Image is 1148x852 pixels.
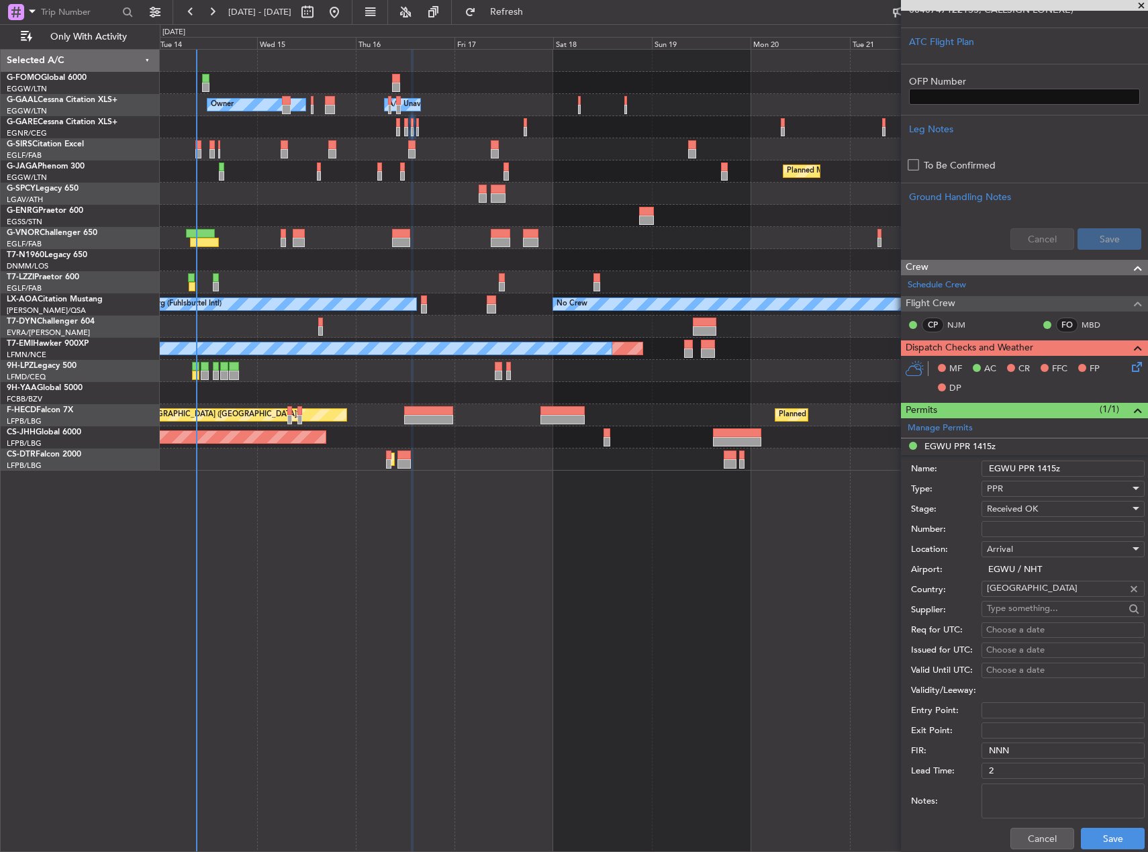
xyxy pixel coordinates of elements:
[986,624,1140,637] div: Choose a date
[7,185,79,193] a: G-SPCYLegacy 650
[7,362,77,370] a: 9H-LPZLegacy 500
[7,162,85,171] a: G-JAGAPhenom 300
[908,279,966,292] a: Schedule Crew
[1081,828,1145,849] button: Save
[779,405,990,425] div: Planned Maint [GEOGRAPHIC_DATA] ([GEOGRAPHIC_DATA])
[7,118,38,126] span: G-GARE
[7,150,42,160] a: EGLF/FAB
[7,140,84,148] a: G-SIRSCitation Excel
[1018,363,1030,376] span: CR
[1100,402,1119,416] span: (1/1)
[986,664,1140,677] div: Choose a date
[911,503,982,516] label: Stage:
[911,624,982,637] label: Req for UTC:
[7,217,42,227] a: EGSS/STN
[7,229,40,237] span: G-VNOR
[557,294,587,314] div: No Crew
[7,438,42,448] a: LFPB/LBG
[7,84,47,94] a: EGGW/LTN
[162,27,185,38] div: [DATE]
[7,350,46,360] a: LFMN/NCE
[922,318,944,332] div: CP
[7,305,86,316] a: [PERSON_NAME]/QSA
[7,106,47,116] a: EGGW/LTN
[911,684,982,698] label: Validity/Leeway:
[911,523,982,536] label: Number:
[909,75,1140,89] label: OFP Number
[7,229,97,237] a: G-VNORChallenger 650
[7,273,79,281] a: T7-LZZIPraetor 600
[7,273,34,281] span: T7-LZZI
[906,260,928,275] span: Crew
[7,74,41,82] span: G-FOMO
[7,318,37,326] span: T7-DYN
[906,403,937,418] span: Permits
[911,745,982,758] label: FIR:
[909,122,1140,136] div: Leg Notes
[906,340,1033,356] span: Dispatch Checks and Weather
[7,340,33,348] span: T7-EMI
[1082,319,1112,331] a: MBD
[7,406,73,414] a: F-HECDFalcon 7X
[87,405,299,425] div: Planned Maint [GEOGRAPHIC_DATA] ([GEOGRAPHIC_DATA])
[987,503,1038,515] span: Received OK
[388,95,444,115] div: A/C Unavailable
[911,563,982,577] label: Airport:
[100,294,222,314] div: No Crew Hamburg (Fuhlsbuttel Intl)
[7,428,81,436] a: CS-JHHGlobal 6000
[1010,828,1074,849] button: Cancel
[652,37,751,49] div: Sun 19
[7,328,90,338] a: EVRA/[PERSON_NAME]
[751,37,849,49] div: Mon 20
[257,37,356,49] div: Wed 15
[7,318,95,326] a: T7-DYNChallenger 604
[459,1,539,23] button: Refresh
[1090,363,1100,376] span: FP
[911,704,982,718] label: Entry Point:
[7,461,42,471] a: LFPB/LBG
[911,604,982,617] label: Supplier:
[7,195,43,205] a: LGAV/ATH
[7,451,81,459] a: CS-DTRFalcon 2000
[911,664,982,677] label: Valid Until UTC:
[850,37,949,49] div: Tue 21
[7,207,38,215] span: G-ENRG
[911,644,982,657] label: Issued for UTC:
[7,384,37,392] span: 9H-YAA
[35,32,142,42] span: Only With Activity
[158,37,256,49] div: Tue 14
[7,372,46,382] a: LFMD/CEQ
[7,261,48,271] a: DNMM/LOS
[911,543,982,557] label: Location:
[7,295,103,303] a: LX-AOACitation Mustang
[911,795,982,808] label: Notes:
[787,161,998,181] div: Planned Maint [GEOGRAPHIC_DATA] ([GEOGRAPHIC_DATA])
[911,483,982,496] label: Type:
[911,765,982,778] label: Lead Time:
[908,422,973,435] a: Manage Permits
[7,394,42,404] a: FCBB/BZV
[911,463,982,476] label: Name:
[7,185,36,193] span: G-SPCY
[1052,363,1067,376] span: FFC
[987,578,1125,598] input: Type something...
[7,295,38,303] span: LX-AOA
[553,37,652,49] div: Sat 18
[7,283,42,293] a: EGLF/FAB
[924,158,996,173] label: To Be Confirmed
[7,173,47,183] a: EGGW/LTN
[909,190,1140,204] div: Ground Handling Notes
[211,95,234,115] div: Owner
[228,6,291,18] span: [DATE] - [DATE]
[455,37,553,49] div: Fri 17
[7,251,44,259] span: T7-N1960
[949,382,961,395] span: DP
[479,7,535,17] span: Refresh
[7,118,117,126] a: G-GARECessna Citation XLS+
[906,296,955,312] span: Flight Crew
[984,363,996,376] span: AC
[986,644,1140,657] div: Choose a date
[7,428,36,436] span: CS-JHH
[911,724,982,738] label: Exit Point:
[1056,318,1078,332] div: FO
